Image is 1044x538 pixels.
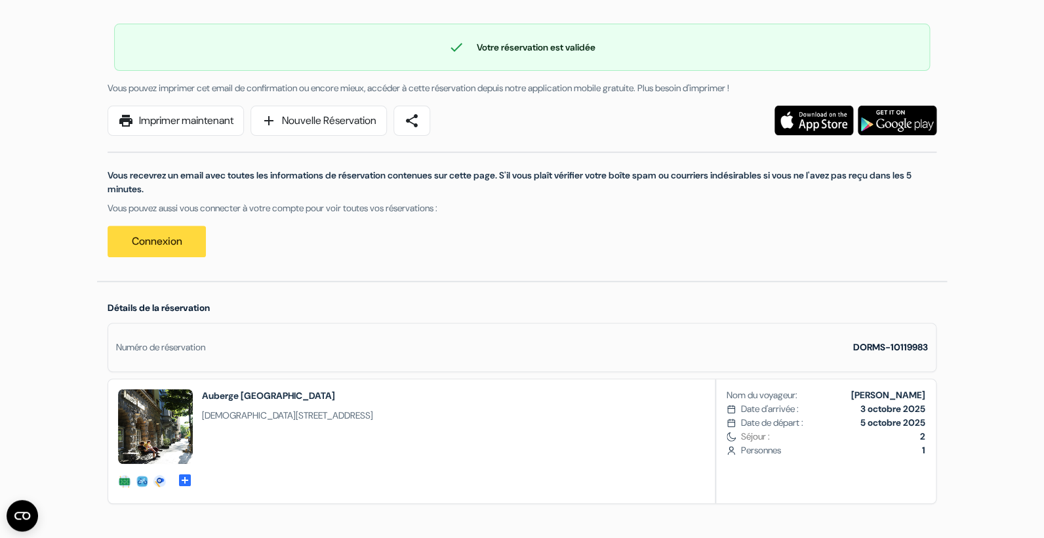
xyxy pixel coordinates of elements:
b: 2 [920,430,925,442]
img: amstel_house_facade_97468_16692069118928.jpg [118,389,193,464]
span: Date de départ : [741,416,803,430]
span: [DEMOGRAPHIC_DATA][STREET_ADDRESS] [202,409,373,423]
a: printImprimer maintenant [108,106,244,136]
a: addNouvelle Réservation [251,106,387,136]
a: share [393,106,430,136]
span: print [118,113,134,129]
b: [PERSON_NAME] [851,389,925,401]
span: Vous pouvez imprimer cet email de confirmation ou encore mieux, accéder à cette réservation depui... [108,82,729,94]
span: Personnes [741,444,925,457]
span: Séjour : [741,430,925,444]
div: Numéro de réservation [116,341,205,354]
span: check [449,39,464,55]
b: 3 octobre 2025 [860,403,925,415]
p: Vous recevrez un email avec toutes les informations de réservation contenues sur cette page. S'il... [108,169,936,196]
b: 5 octobre 2025 [860,417,925,428]
strong: DORMS-10119983 [853,341,928,353]
button: Ouvrir le widget CMP [7,500,38,531]
p: Vous pouvez aussi vous connecter à votre compte pour voir toutes vos réservations : [108,201,936,215]
span: Détails de la réservation [108,302,210,314]
a: Connexion [108,226,206,257]
span: Date d'arrivée : [741,402,799,416]
span: Nom du voyageur: [727,388,797,402]
span: add [261,113,277,129]
span: share [404,113,420,129]
img: Téléchargez l'application gratuite [858,106,936,135]
h2: Auberge [GEOGRAPHIC_DATA] [202,389,373,402]
img: Téléchargez l'application gratuite [774,106,853,135]
div: Votre réservation est validée [115,39,929,55]
a: add_box [177,472,193,486]
b: 1 [922,444,925,456]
